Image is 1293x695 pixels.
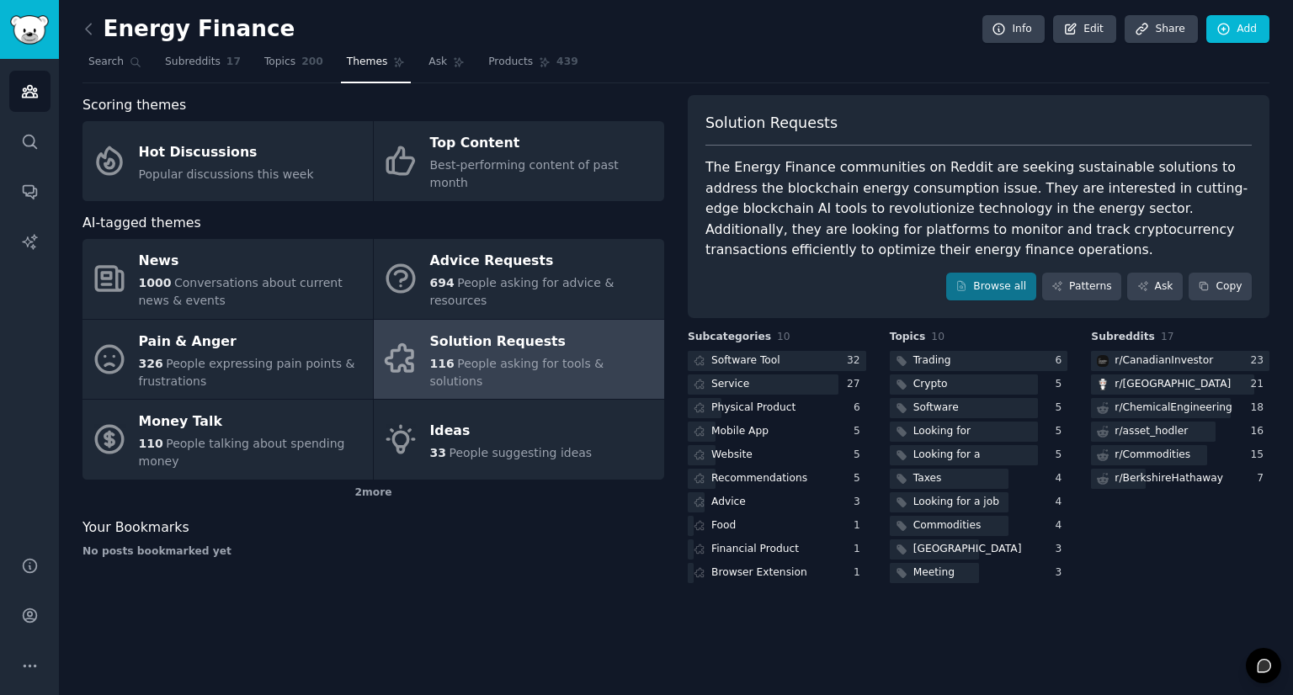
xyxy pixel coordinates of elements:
[264,55,295,70] span: Topics
[711,377,749,392] div: Service
[1250,377,1269,392] div: 21
[688,398,866,419] a: Physical Product6
[374,400,664,480] a: Ideas33People suggesting ideas
[890,445,1068,466] a: Looking for a5
[1250,424,1269,439] div: 16
[1161,331,1174,342] span: 17
[1257,471,1269,486] div: 7
[913,353,951,369] div: Trading
[688,539,866,560] a: Financial Product1
[1091,330,1155,345] span: Subreddits
[711,448,753,463] div: Website
[711,542,799,557] div: Financial Product
[449,446,592,459] span: People suggesting ideas
[913,565,955,581] div: Meeting
[705,113,838,134] span: Solution Requests
[82,239,373,319] a: News1000Conversations about current news & events
[82,320,373,400] a: Pain & Anger326People expressing pain points & frustrations
[347,55,388,70] span: Themes
[688,351,866,372] a: Software Tool32
[854,542,866,557] div: 1
[374,320,664,400] a: Solution Requests116People asking for tools & solutions
[139,276,172,289] span: 1000
[931,331,944,342] span: 10
[1056,401,1068,416] div: 5
[82,544,664,560] div: No posts bookmarked yet
[913,377,948,392] div: Crypto
[688,422,866,443] a: Mobile App5
[854,565,866,581] div: 1
[139,276,343,307] span: Conversations about current news & events
[139,139,314,166] div: Hot Discussions
[890,351,1068,372] a: Trading6
[854,518,866,533] div: 1
[1189,273,1252,301] button: Copy
[428,55,447,70] span: Ask
[10,15,49,45] img: GummySearch logo
[1091,469,1269,490] a: r/BerkshireHathaway7
[688,445,866,466] a: Website5
[139,328,364,355] div: Pain & Anger
[688,330,771,345] span: Subcategories
[423,49,471,83] a: Ask
[688,516,866,537] a: Food1
[1250,353,1269,369] div: 23
[854,471,866,486] div: 5
[82,16,295,43] h2: Energy Finance
[1097,355,1109,367] img: CanadianInvestor
[1056,542,1068,557] div: 3
[847,377,866,392] div: 27
[139,248,364,275] div: News
[341,49,412,83] a: Themes
[1056,495,1068,510] div: 4
[890,374,1068,395] a: Crypto5
[159,49,247,83] a: Subreddits17
[430,276,455,289] span: 694
[913,401,959,416] div: Software
[82,400,373,480] a: Money Talk110People talking about spending money
[82,517,189,538] span: Your Bookmarks
[82,213,201,234] span: AI-tagged themes
[913,424,971,439] div: Looking for
[139,437,345,468] span: People talking about spending money
[1127,273,1183,301] a: Ask
[890,330,926,345] span: Topics
[1042,273,1121,301] a: Patterns
[1056,518,1068,533] div: 4
[430,357,604,388] span: People asking for tools & solutions
[777,331,790,342] span: 10
[1056,424,1068,439] div: 5
[890,516,1068,537] a: Commodities4
[688,563,866,584] a: Browser Extension1
[1206,15,1269,44] a: Add
[1091,374,1269,395] a: australiar/[GEOGRAPHIC_DATA]21
[890,539,1068,560] a: [GEOGRAPHIC_DATA]3
[1115,353,1213,369] div: r/ CanadianInvestor
[913,471,942,486] div: Taxes
[711,565,807,581] div: Browser Extension
[913,542,1022,557] div: [GEOGRAPHIC_DATA]
[1056,448,1068,463] div: 5
[139,357,355,388] span: People expressing pain points & frustrations
[430,248,656,275] div: Advice Requests
[1056,565,1068,581] div: 3
[705,157,1252,261] div: The Energy Finance communities on Reddit are seeking sustainable solutions to address the blockch...
[890,492,1068,513] a: Looking for a job4
[82,121,373,201] a: Hot DiscussionsPopular discussions this week
[847,353,866,369] div: 32
[301,55,323,70] span: 200
[854,495,866,510] div: 3
[139,357,163,370] span: 326
[1056,471,1068,486] div: 4
[430,357,455,370] span: 116
[688,374,866,395] a: Service27
[890,469,1068,490] a: Taxes4
[1056,377,1068,392] div: 5
[1091,445,1269,466] a: r/Commodities15
[1250,401,1269,416] div: 18
[913,448,981,463] div: Looking for a
[711,518,736,533] div: Food
[1056,353,1068,369] div: 6
[430,276,615,307] span: People asking for advice & resources
[711,471,807,486] div: Recommendations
